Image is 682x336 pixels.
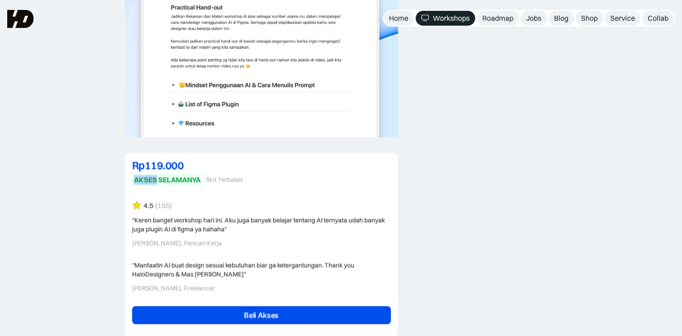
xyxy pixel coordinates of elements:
[132,306,391,324] a: Beli Akses
[132,160,391,171] div: Rp119.000
[642,11,674,26] a: Collab
[433,14,470,23] div: Workshops
[132,216,391,234] div: "Keren banget workshop hari ini. Aku juga banyak belajar tentang AI ternyata udah banyak juga plu...
[155,201,172,210] div: (155)
[389,14,408,23] div: Home
[482,14,513,23] div: Roadmap
[132,240,391,247] div: [PERSON_NAME], Pencari Kerja
[206,176,243,184] div: Slot Terbatas
[132,261,391,279] div: "Manfaatin AI buat design sesuai kebutuhan biar ga ketergantungan. Thank you HaloDesigners & Mas ...
[554,14,568,23] div: Blog
[581,14,598,23] div: Shop
[576,11,603,26] a: Shop
[384,11,414,26] a: Home
[134,175,201,185] div: AKSES SELAMANYA
[521,11,547,26] a: Jobs
[416,11,475,26] a: Workshops
[610,14,635,23] div: Service
[132,285,391,292] div: [PERSON_NAME], Freelancer
[605,11,641,26] a: Service
[477,11,519,26] a: Roadmap
[526,14,541,23] div: Jobs
[549,11,574,26] a: Blog
[143,201,153,210] div: 4.5
[648,14,668,23] div: Collab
